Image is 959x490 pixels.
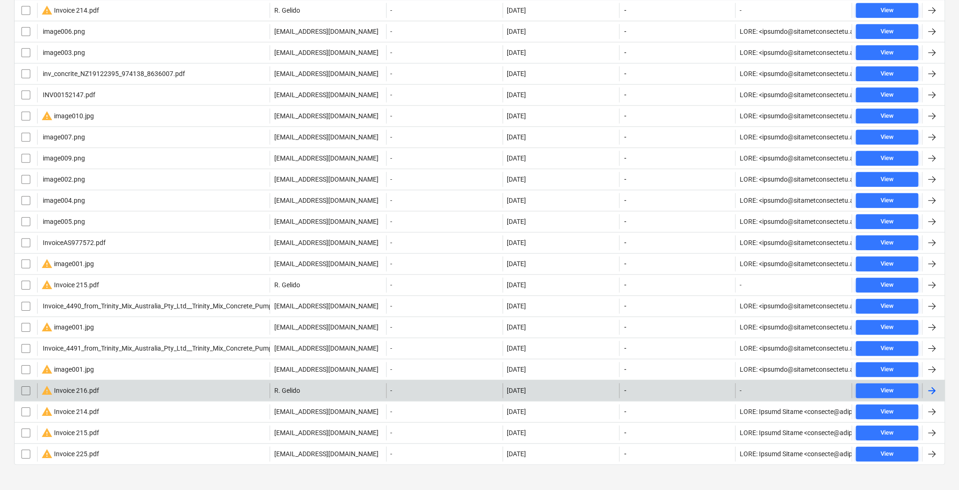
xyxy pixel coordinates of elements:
div: - [739,387,741,394]
p: [EMAIL_ADDRESS][DOMAIN_NAME] [274,217,378,226]
span: - [623,48,627,57]
span: warning [41,364,53,375]
p: [EMAIL_ADDRESS][DOMAIN_NAME] [274,322,378,332]
div: [DATE] [507,450,526,458]
span: - [623,322,627,332]
div: [DATE] [507,387,526,394]
div: Invoice 214.pdf [41,5,99,16]
p: [EMAIL_ADDRESS][DOMAIN_NAME] [274,27,378,36]
div: View [881,69,894,79]
div: - [739,281,741,289]
div: Invoice 215.pdf [41,279,99,291]
div: - [386,130,503,145]
button: View [856,404,918,419]
div: View [881,47,894,58]
span: warning [41,5,53,16]
div: - [386,425,503,440]
span: warning [41,385,53,396]
div: [DATE] [507,345,526,352]
button: View [856,108,918,123]
p: [EMAIL_ADDRESS][DOMAIN_NAME] [274,238,378,247]
div: image003.png [41,49,85,56]
button: View [856,341,918,356]
div: - [386,108,503,123]
div: [DATE] [507,176,526,183]
button: View [856,3,918,18]
span: - [623,153,627,163]
span: - [623,386,627,395]
p: [EMAIL_ADDRESS][DOMAIN_NAME] [274,301,378,311]
div: View [881,280,894,291]
button: View [856,24,918,39]
span: - [623,196,627,205]
div: View [881,26,894,37]
button: View [856,235,918,250]
p: [EMAIL_ADDRESS][DOMAIN_NAME] [274,175,378,184]
p: [EMAIL_ADDRESS][DOMAIN_NAME] [274,344,378,353]
span: - [623,259,627,268]
p: [EMAIL_ADDRESS][DOMAIN_NAME] [274,48,378,57]
span: - [623,407,627,416]
div: View [881,385,894,396]
p: R. Gelido [274,386,300,395]
div: View [881,5,894,16]
button: View [856,299,918,314]
button: View [856,383,918,398]
div: - [386,299,503,314]
div: [DATE] [507,112,526,120]
p: [EMAIL_ADDRESS][DOMAIN_NAME] [274,428,378,437]
div: - [386,193,503,208]
div: image010.jpg [41,110,94,122]
p: [EMAIL_ADDRESS][DOMAIN_NAME] [274,449,378,459]
p: [EMAIL_ADDRESS][DOMAIN_NAME] [274,196,378,205]
div: [DATE] [507,323,526,331]
iframe: Chat Widget [912,445,959,490]
span: - [623,365,627,374]
div: View [881,216,894,227]
div: - [739,7,741,14]
div: image001.jpg [41,322,94,333]
div: - [386,24,503,39]
div: View [881,259,894,269]
span: - [623,6,627,15]
span: warning [41,406,53,417]
span: - [623,344,627,353]
span: warning [41,279,53,291]
span: - [623,217,627,226]
div: [DATE] [507,133,526,141]
span: warning [41,258,53,269]
div: [DATE] [507,260,526,268]
div: [DATE] [507,239,526,246]
div: inv_concrite_NZ19122395_974138_8636007.pdf [41,70,185,77]
div: image001.jpg [41,258,94,269]
button: View [856,151,918,166]
div: - [386,235,503,250]
span: warning [41,448,53,459]
span: - [623,301,627,311]
span: - [623,175,627,184]
div: View [881,195,894,206]
button: View [856,87,918,102]
div: image005.png [41,218,85,225]
p: [EMAIL_ADDRESS][DOMAIN_NAME] [274,365,378,374]
span: - [623,27,627,36]
div: View [881,174,894,185]
div: Invoice 216.pdf [41,385,99,396]
button: View [856,172,918,187]
button: View [856,446,918,461]
span: - [623,428,627,437]
div: [DATE] [507,408,526,415]
button: View [856,66,918,81]
p: R. Gelido [274,280,300,290]
button: View [856,362,918,377]
div: Invoice 214.pdf [41,406,99,417]
div: InvoiceAS977572.pdf [41,239,106,246]
div: - [386,256,503,271]
div: [DATE] [507,218,526,225]
div: - [386,383,503,398]
div: [DATE] [507,70,526,77]
div: [DATE] [507,7,526,14]
div: image007.png [41,133,85,141]
div: View [881,322,894,333]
